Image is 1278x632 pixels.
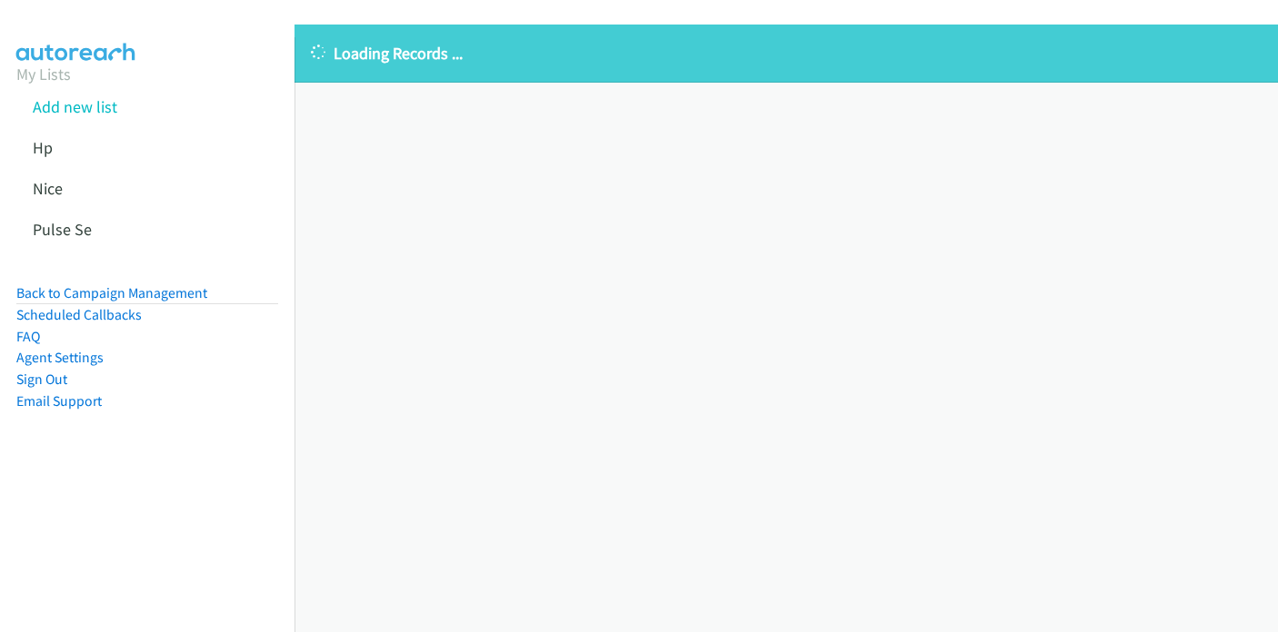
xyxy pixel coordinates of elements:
p: Loading Records ... [311,41,1262,65]
a: Back to Campaign Management [16,284,207,301]
a: My Lists [16,64,71,84]
a: Hp [33,137,53,158]
a: Add new list [33,96,117,117]
a: Sign Out [16,370,67,388]
a: Email Support [16,392,102,410]
a: Agent Settings [16,349,104,366]
a: FAQ [16,328,40,345]
a: Scheduled Callbacks [16,306,142,323]
a: Pulse Se [33,219,92,240]
a: Nice [33,178,63,199]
